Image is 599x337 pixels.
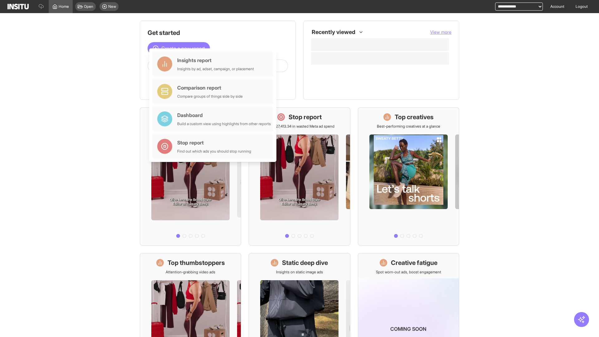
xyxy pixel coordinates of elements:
[430,29,451,35] button: View more
[358,107,459,246] a: Top creativesBest-performing creatives at a glance
[177,84,243,91] div: Comparison report
[108,4,116,9] span: New
[148,28,288,37] h1: Get started
[7,4,29,9] img: Logo
[177,66,254,71] div: Insights by ad, adset, campaign, or placement
[282,258,328,267] h1: Static deep dive
[168,258,225,267] h1: Top thumbstoppers
[177,149,251,154] div: Find out which ads you should stop running
[161,45,205,52] span: Create a new report
[265,124,334,129] p: Save £27,413.34 in wasted Meta ad spend
[166,270,215,275] p: Attention-grabbing video ads
[177,56,254,64] div: Insights report
[177,111,271,119] div: Dashboard
[395,113,434,121] h1: Top creatives
[377,124,440,129] p: Best-performing creatives at a glance
[289,113,322,121] h1: Stop report
[177,94,243,99] div: Compare groups of things side by side
[148,42,210,55] button: Create a new report
[177,139,251,146] div: Stop report
[84,4,93,9] span: Open
[140,107,241,246] a: What's live nowSee all active ads instantly
[276,270,323,275] p: Insights on static image ads
[249,107,350,246] a: Stop reportSave £27,413.34 in wasted Meta ad spend
[177,121,271,126] div: Build a custom view using highlights from other reports
[59,4,69,9] span: Home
